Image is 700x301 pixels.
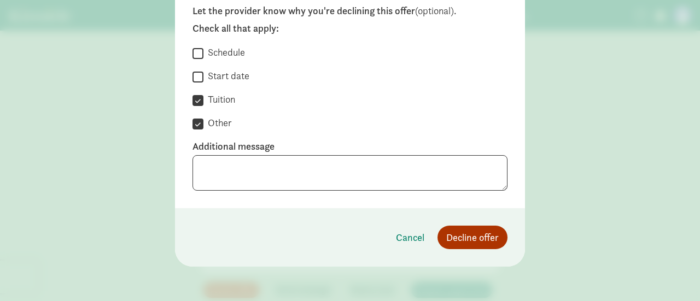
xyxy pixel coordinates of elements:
label: Tuition [203,93,235,106]
label: Additional message [192,140,507,153]
label: Schedule [203,46,245,59]
p: (optional). [192,4,507,17]
span: Decline offer [446,230,499,245]
label: Check all that apply: [192,22,507,35]
button: Decline offer [437,226,507,249]
span: Let the provider know why you're declining this offer [192,4,415,17]
span: Cancel [396,230,424,245]
button: Cancel [387,226,433,249]
label: Other [203,116,232,129]
label: Start date [203,69,249,82]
